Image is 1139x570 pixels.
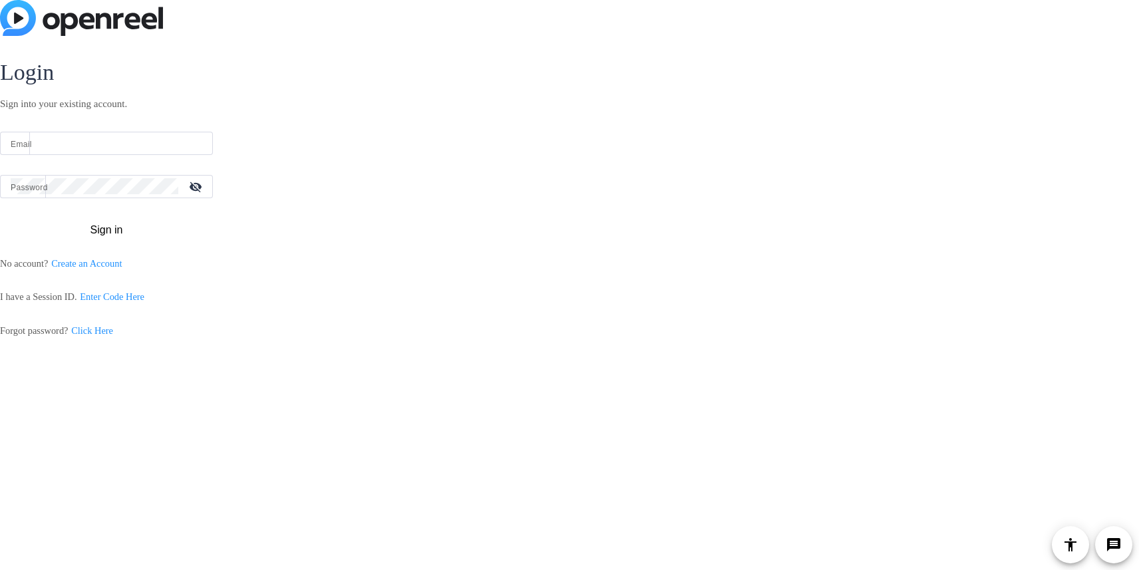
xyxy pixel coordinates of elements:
mat-icon: message [1106,537,1122,553]
span: Sign in [90,222,123,238]
mat-icon: accessibility [1062,537,1078,553]
a: Create an Account [51,258,122,269]
a: Click Here [71,325,113,336]
mat-icon: visibility_off [181,177,213,196]
mat-label: Password [11,183,48,192]
mat-label: Email [11,140,32,149]
input: Enter Email Address [11,135,202,151]
a: Enter Code Here [80,291,144,302]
